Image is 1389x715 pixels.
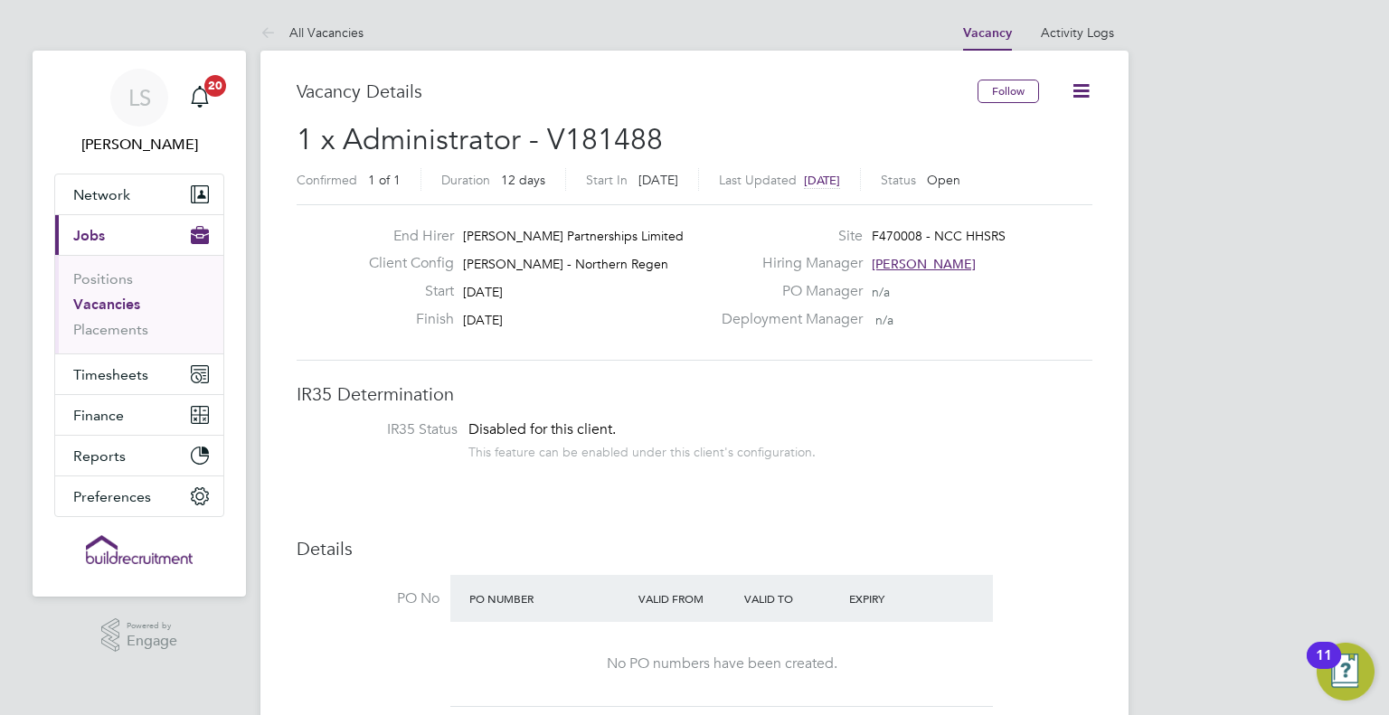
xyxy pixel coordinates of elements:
[441,172,490,188] label: Duration
[1041,24,1114,41] a: Activity Logs
[872,284,890,300] span: n/a
[711,254,863,273] label: Hiring Manager
[297,172,357,188] label: Confirmed
[33,51,246,597] nav: Main navigation
[463,256,668,272] span: [PERSON_NAME] - Northern Regen
[55,215,223,255] button: Jobs
[55,255,223,353] div: Jobs
[73,186,130,203] span: Network
[297,382,1092,406] h3: IR35 Determination
[354,254,454,273] label: Client Config
[804,173,840,188] span: [DATE]
[73,296,140,313] a: Vacancies
[73,447,126,465] span: Reports
[54,134,224,155] span: Leah Seber
[297,122,663,157] span: 1 x Administrator - V181488
[468,654,975,673] div: No PO numbers have been created.
[297,589,439,608] label: PO No
[711,227,863,246] label: Site
[872,256,976,272] span: [PERSON_NAME]
[463,312,503,328] span: [DATE]
[1317,643,1375,701] button: Open Resource Center, 11 new notifications
[86,535,193,564] img: buildrec-logo-retina.png
[963,25,1012,41] a: Vacancy
[55,354,223,394] button: Timesheets
[711,310,863,329] label: Deployment Manager
[465,582,634,615] div: PO Number
[872,228,1006,244] span: F470008 - NCC HHSRS
[978,80,1039,103] button: Follow
[127,618,177,634] span: Powered by
[845,582,950,615] div: Expiry
[501,172,545,188] span: 12 days
[468,439,816,460] div: This feature can be enabled under this client's configuration.
[634,582,740,615] div: Valid From
[73,488,151,505] span: Preferences
[711,282,863,301] label: PO Manager
[54,535,224,564] a: Go to home page
[368,172,401,188] span: 1 of 1
[297,537,1092,560] h3: Details
[1316,655,1332,679] div: 11
[260,24,364,41] a: All Vacancies
[354,310,454,329] label: Finish
[73,227,105,244] span: Jobs
[740,582,846,615] div: Valid To
[875,312,893,328] span: n/a
[55,476,223,516] button: Preferences
[54,69,224,155] a: LS[PERSON_NAME]
[204,75,226,97] span: 20
[182,69,218,127] a: 20
[73,407,124,424] span: Finance
[354,282,454,301] label: Start
[354,227,454,246] label: End Hirer
[719,172,797,188] label: Last Updated
[468,420,616,438] span: Disabled for this client.
[73,321,148,338] a: Placements
[55,436,223,475] button: Reports
[463,284,503,300] span: [DATE]
[297,80,978,103] h3: Vacancy Details
[638,172,678,188] span: [DATE]
[55,395,223,435] button: Finance
[101,618,178,653] a: Powered byEngage
[128,86,151,109] span: LS
[927,172,960,188] span: Open
[55,174,223,214] button: Network
[127,634,177,649] span: Engage
[73,270,133,287] a: Positions
[463,228,684,244] span: [PERSON_NAME] Partnerships Limited
[315,420,458,439] label: IR35 Status
[73,366,148,383] span: Timesheets
[881,172,916,188] label: Status
[586,172,628,188] label: Start In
